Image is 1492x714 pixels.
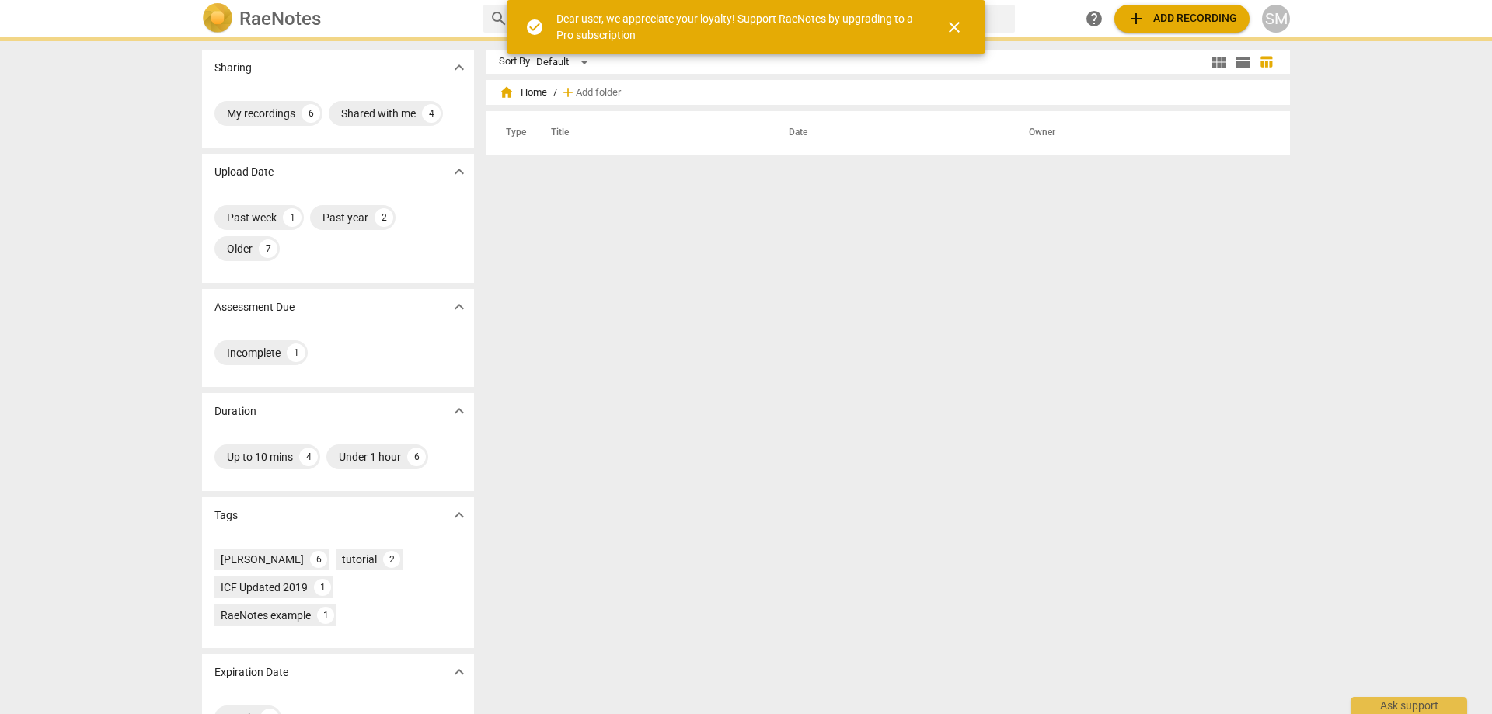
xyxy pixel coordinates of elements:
[375,208,393,227] div: 2
[448,503,471,527] button: Show more
[227,449,293,465] div: Up to 10 mins
[227,210,277,225] div: Past week
[1114,5,1250,33] button: Upload
[1210,53,1229,71] span: view_module
[493,111,532,155] th: Type
[422,104,441,123] div: 4
[1010,111,1274,155] th: Owner
[945,18,964,37] span: close
[1351,697,1467,714] div: Ask support
[576,87,621,99] span: Add folder
[1080,5,1108,33] a: Help
[314,579,331,596] div: 1
[560,85,576,100] span: add
[450,506,469,524] span: expand_more
[448,295,471,319] button: Show more
[1208,51,1231,74] button: Tile view
[322,210,368,225] div: Past year
[221,552,304,567] div: [PERSON_NAME]
[1127,9,1145,28] span: add
[1085,9,1103,28] span: help
[770,111,1010,155] th: Date
[221,580,308,595] div: ICF Updated 2019
[1254,51,1278,74] button: Table view
[299,448,318,466] div: 4
[1259,54,1274,69] span: table_chart
[448,160,471,183] button: Show more
[214,164,274,180] p: Upload Date
[283,208,302,227] div: 1
[214,507,238,524] p: Tags
[383,551,400,568] div: 2
[450,58,469,77] span: expand_more
[214,299,295,315] p: Assessment Due
[259,239,277,258] div: 7
[221,608,311,623] div: RaeNotes example
[1233,53,1252,71] span: view_list
[227,241,253,256] div: Older
[936,9,973,46] button: Close
[227,106,295,121] div: My recordings
[532,111,770,155] th: Title
[556,11,917,43] div: Dear user, we appreciate your loyalty! Support RaeNotes by upgrading to a
[450,402,469,420] span: expand_more
[1127,9,1237,28] span: Add recording
[490,9,508,28] span: search
[214,60,252,76] p: Sharing
[1262,5,1290,33] button: SM
[536,50,594,75] div: Default
[556,29,636,41] a: Pro subscription
[214,403,256,420] p: Duration
[450,298,469,316] span: expand_more
[499,85,514,100] span: home
[1231,51,1254,74] button: List view
[450,663,469,681] span: expand_more
[342,552,377,567] div: tutorial
[553,87,557,99] span: /
[202,3,471,34] a: LogoRaeNotes
[339,449,401,465] div: Under 1 hour
[239,8,321,30] h2: RaeNotes
[407,448,426,466] div: 6
[450,162,469,181] span: expand_more
[448,399,471,423] button: Show more
[448,660,471,684] button: Show more
[287,343,305,362] div: 1
[341,106,416,121] div: Shared with me
[227,345,281,360] div: Incomplete
[317,607,334,624] div: 1
[302,104,320,123] div: 6
[202,3,233,34] img: Logo
[310,551,327,568] div: 6
[214,664,288,681] p: Expiration Date
[499,85,547,100] span: Home
[499,56,530,68] div: Sort By
[525,18,544,37] span: check_circle
[448,56,471,79] button: Show more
